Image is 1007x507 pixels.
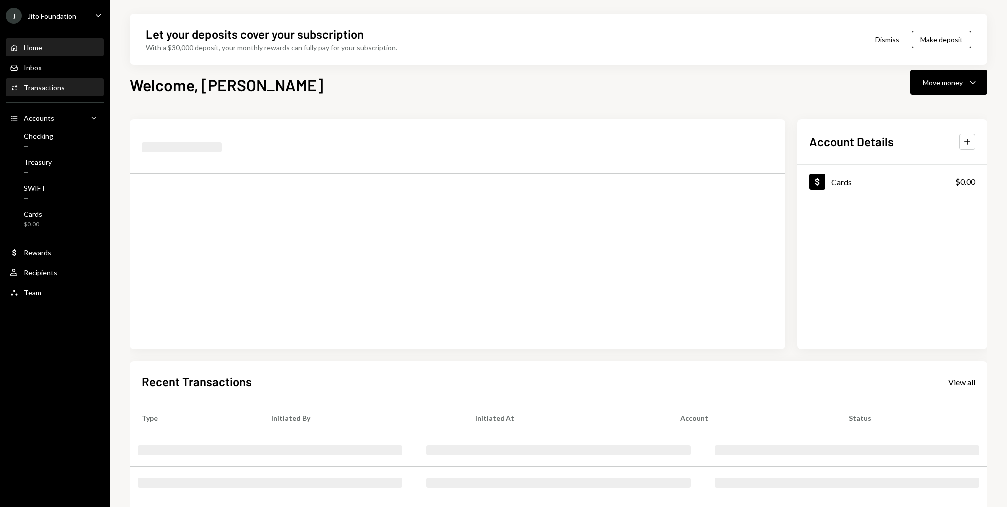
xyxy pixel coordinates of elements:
[24,114,54,122] div: Accounts
[6,263,104,281] a: Recipients
[948,376,975,387] a: View all
[6,243,104,261] a: Rewards
[24,194,46,203] div: —
[6,38,104,56] a: Home
[259,402,463,434] th: Initiated By
[6,181,104,205] a: SWIFT—
[809,133,894,150] h2: Account Details
[837,402,987,434] th: Status
[24,142,53,151] div: —
[130,402,259,434] th: Type
[6,207,104,231] a: Cards$0.00
[24,132,53,140] div: Checking
[24,43,42,52] div: Home
[6,155,104,179] a: Treasury—
[463,402,668,434] th: Initiated At
[797,165,987,198] a: Cards$0.00
[146,42,397,53] div: With a $30,000 deposit, your monthly rewards can fully pay for your subscription.
[24,184,46,192] div: SWIFT
[24,210,42,218] div: Cards
[948,377,975,387] div: View all
[142,373,252,390] h2: Recent Transactions
[24,63,42,72] div: Inbox
[28,12,76,20] div: Jito Foundation
[24,248,51,257] div: Rewards
[24,168,52,177] div: —
[146,26,364,42] div: Let your deposits cover your subscription
[6,283,104,301] a: Team
[24,288,41,297] div: Team
[6,8,22,24] div: J
[6,129,104,153] a: Checking—
[6,58,104,76] a: Inbox
[24,83,65,92] div: Transactions
[6,109,104,127] a: Accounts
[130,75,323,95] h1: Welcome, [PERSON_NAME]
[923,77,963,88] div: Move money
[6,78,104,96] a: Transactions
[24,158,52,166] div: Treasury
[668,402,837,434] th: Account
[910,70,987,95] button: Move money
[912,31,971,48] button: Make deposit
[24,220,42,229] div: $0.00
[955,176,975,188] div: $0.00
[831,177,852,187] div: Cards
[24,268,57,277] div: Recipients
[863,28,912,51] button: Dismiss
